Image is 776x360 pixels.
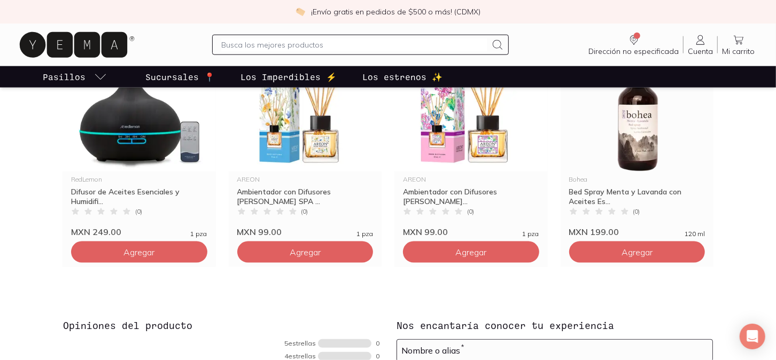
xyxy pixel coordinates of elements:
a: Los Imperdibles ⚡️ [238,66,339,88]
input: Busca los mejores productos [221,38,487,51]
h3: Nos encantaría conocer tu experiencia [397,318,713,332]
a: Dirección no especificada [584,34,683,56]
img: French garden [394,41,548,172]
span: Mi carrito [722,46,755,56]
span: ( 0 ) [301,208,308,215]
a: Sucursales 📍 [143,66,217,88]
span: ( 0 ) [633,208,640,215]
div: Difusor de Aceites Esenciales y Humidifi... [71,187,207,206]
a: Cuenta [684,34,717,56]
span: Agregar [290,247,321,257]
p: Los estrenos ✨ [362,71,443,83]
div: Ambientador con Difusores [PERSON_NAME]... [403,187,539,206]
div: 4 estrellas [284,353,316,359]
p: Los Imperdibles ⚡️ [240,71,337,83]
span: 120 ml [685,231,705,237]
h3: Opiniones del producto [63,318,379,332]
span: MXN 199.00 [569,226,619,237]
img: 34140 difusor de aceites y humidificador redlemon [63,41,216,172]
a: Bed Spray Menta y Lavanda con Aceites Esenciales BoheaBoheaBed Spray Menta y Lavanda con Aceites ... [561,41,714,237]
span: MXN 99.00 [237,226,282,237]
button: Agregar [71,241,207,263]
span: ( 0 ) [135,208,142,215]
div: Open Intercom Messenger [740,324,765,349]
p: Sucursales 📍 [145,71,215,83]
a: Mi carrito [718,34,759,56]
span: 1 pza [356,231,373,237]
span: MXN 99.00 [403,226,448,237]
p: Pasillos [43,71,86,83]
button: Agregar [403,241,539,263]
div: AREON [237,176,374,183]
span: MXN 249.00 [71,226,121,237]
div: AREON [403,176,539,183]
span: Agregar [622,247,653,257]
button: Agregar [237,241,374,263]
p: ¡Envío gratis en pedidos de $500 o más! (CDMX) [312,6,481,17]
button: Agregar [569,241,705,263]
div: 0 [376,353,379,359]
span: Agregar [123,247,154,257]
a: pasillo-todos-link [41,66,109,88]
span: 1 pza [523,231,539,237]
div: Bohea [569,176,705,183]
a: 34140 difusor de aceites y humidificador redlemonRedLemonDifusor de Aceites Esenciales y Humidifi... [63,41,216,237]
span: Agregar [455,247,486,257]
div: 0 [376,340,379,347]
span: ( 0 ) [467,208,474,215]
img: check [296,7,305,17]
div: RedLemon [71,176,207,183]
div: 5 estrellas [284,340,316,347]
span: Dirección no especificada [588,46,679,56]
a: Ambientador con Difusores de Madera SPA 50 mlAREONAmbientador con Difusores [PERSON_NAME] SPA ...... [229,41,382,237]
img: Ambientador con Difusores de Madera SPA 50 ml [229,41,382,172]
img: Bed Spray Menta y Lavanda con Aceites Esenciales Bohea [561,41,714,172]
a: Los estrenos ✨ [360,66,445,88]
span: Cuenta [688,46,713,56]
a: French gardenAREONAmbientador con Difusores [PERSON_NAME]...(0)MXN 99.001 pza [394,41,548,237]
div: Ambientador con Difusores [PERSON_NAME] SPA ... [237,187,374,206]
div: Bed Spray Menta y Lavanda con Aceites Es... [569,187,705,206]
span: 1 pza [191,231,207,237]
